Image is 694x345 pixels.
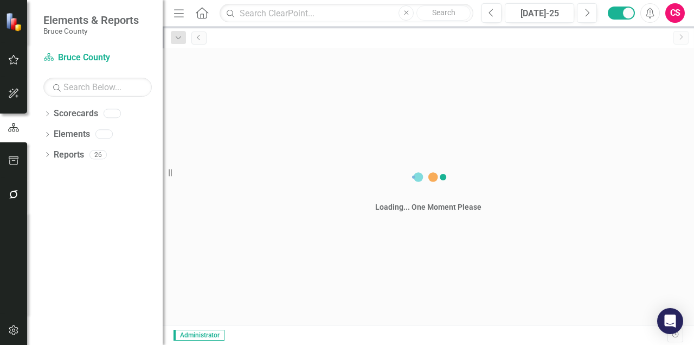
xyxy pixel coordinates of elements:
a: Elements [54,128,90,141]
input: Search Below... [43,78,152,97]
span: Search [432,8,455,17]
div: Open Intercom Messenger [657,308,683,334]
input: Search ClearPoint... [220,4,473,23]
button: [DATE]-25 [505,3,574,23]
a: Scorecards [54,108,98,120]
button: Search [416,5,471,21]
div: [DATE]-25 [509,7,570,20]
button: CS [665,3,685,23]
div: Loading... One Moment Please [375,202,481,212]
a: Bruce County [43,52,152,64]
div: 26 [89,150,107,159]
small: Bruce County [43,27,139,35]
a: Reports [54,149,84,161]
span: Administrator [173,330,224,341]
img: ClearPoint Strategy [4,11,25,32]
span: Elements & Reports [43,14,139,27]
